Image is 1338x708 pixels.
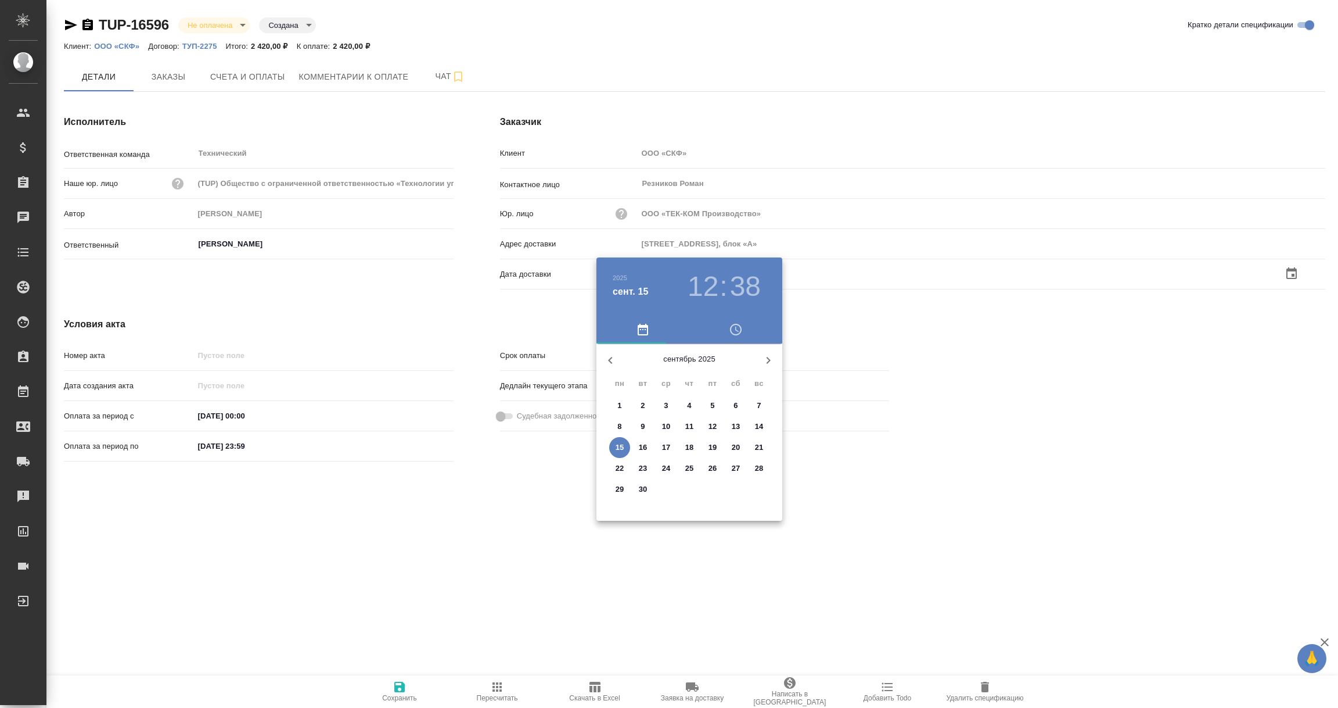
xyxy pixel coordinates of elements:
p: 27 [732,463,740,474]
p: сентябрь 2025 [624,353,754,365]
span: вс [749,378,769,389]
button: 30 [632,479,653,500]
button: 10 [656,416,677,437]
span: пт [702,378,723,389]
span: пн [609,378,630,389]
p: 22 [616,463,624,474]
p: 13 [732,421,740,432]
button: 9 [632,416,653,437]
p: 15 [616,442,624,453]
button: 21 [749,437,769,458]
button: 3 [656,395,677,416]
button: 17 [656,437,677,458]
button: 18 [679,437,700,458]
p: 20 [732,442,740,453]
p: 2 [641,400,645,412]
button: 12 [702,416,723,437]
button: 2025 [613,274,627,281]
p: 18 [685,442,694,453]
button: 8 [609,416,630,437]
button: 27 [725,458,746,479]
p: 26 [708,463,717,474]
button: 16 [632,437,653,458]
p: 6 [733,400,738,412]
span: ср [656,378,677,389]
button: 7 [749,395,769,416]
button: 14 [749,416,769,437]
p: 30 [639,484,648,495]
button: 22 [609,458,630,479]
p: 21 [755,442,764,453]
button: 38 [730,270,761,303]
p: 24 [662,463,671,474]
button: 6 [725,395,746,416]
p: 14 [755,421,764,432]
span: вт [632,378,653,389]
p: 1 [617,400,621,412]
button: 15 [609,437,630,458]
button: 5 [702,395,723,416]
p: 11 [685,421,694,432]
button: 29 [609,479,630,500]
p: 16 [639,442,648,453]
p: 8 [617,421,621,432]
p: 19 [708,442,717,453]
button: 24 [656,458,677,479]
p: 9 [641,421,645,432]
p: 3 [664,400,668,412]
h3: : [720,270,727,303]
button: 13 [725,416,746,437]
p: 28 [755,463,764,474]
span: сб [725,378,746,389]
button: 23 [632,458,653,479]
button: 1 [609,395,630,416]
button: 12 [688,270,718,303]
button: 19 [702,437,723,458]
p: 12 [708,421,717,432]
p: 23 [639,463,648,474]
p: 5 [710,400,714,412]
span: чт [679,378,700,389]
button: сент. 15 [613,285,649,299]
button: 26 [702,458,723,479]
p: 7 [757,400,761,412]
button: 4 [679,395,700,416]
p: 29 [616,484,624,495]
button: 2 [632,395,653,416]
p: 25 [685,463,694,474]
button: 25 [679,458,700,479]
button: 11 [679,416,700,437]
button: 20 [725,437,746,458]
button: 28 [749,458,769,479]
p: 17 [662,442,671,453]
p: 10 [662,421,671,432]
p: 4 [687,400,691,412]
